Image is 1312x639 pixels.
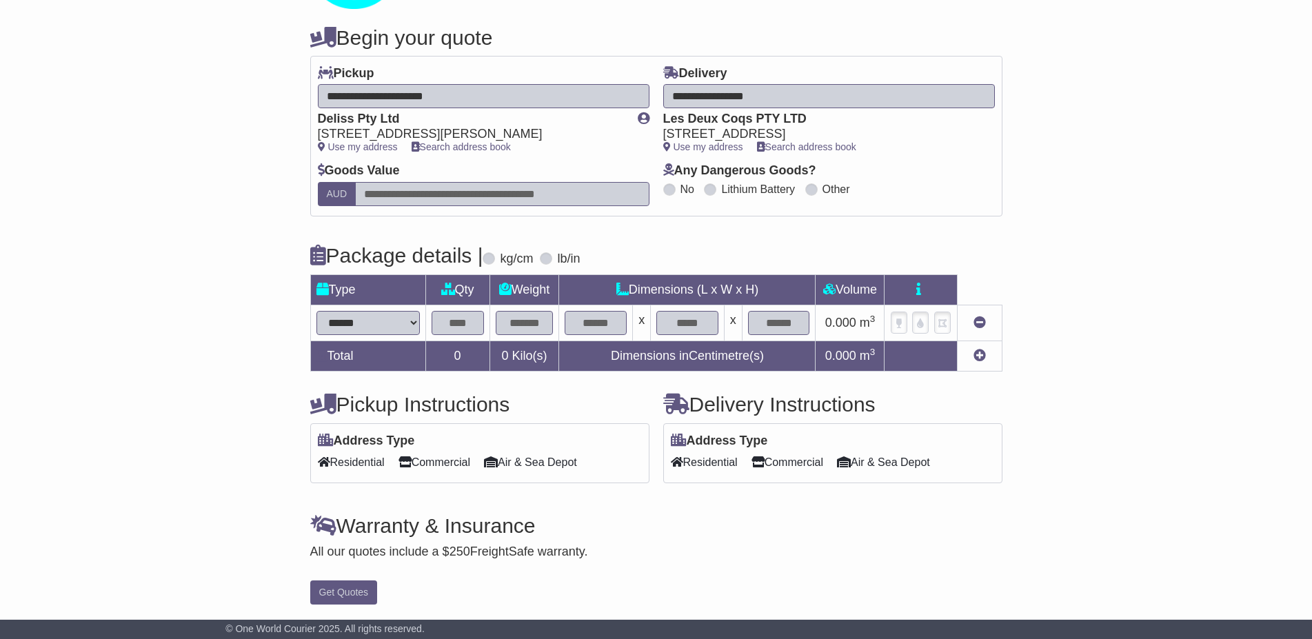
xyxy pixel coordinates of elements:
[490,274,559,305] td: Weight
[318,141,398,152] a: Use my address
[398,452,470,473] span: Commercial
[663,127,981,142] div: [STREET_ADDRESS]
[500,252,533,267] label: kg/cm
[559,341,816,371] td: Dimensions in Centimetre(s)
[721,183,795,196] label: Lithium Battery
[450,545,470,558] span: 250
[837,452,930,473] span: Air & Sea Depot
[318,163,400,179] label: Goods Value
[825,316,856,329] span: 0.000
[318,112,624,127] div: Deliss Pty Ltd
[973,349,986,363] a: Add new item
[973,316,986,329] a: Remove this item
[557,252,580,267] label: lb/in
[225,623,425,634] span: © One World Courier 2025. All rights reserved.
[490,341,559,371] td: Kilo(s)
[559,274,816,305] td: Dimensions (L x W x H)
[310,244,483,267] h4: Package details |
[825,349,856,363] span: 0.000
[870,347,876,357] sup: 3
[310,341,425,371] td: Total
[860,316,876,329] span: m
[501,349,508,363] span: 0
[671,434,768,449] label: Address Type
[412,141,511,152] a: Search address book
[663,141,743,152] a: Use my address
[318,182,356,206] label: AUD
[318,66,374,81] label: Pickup
[318,127,624,142] div: [STREET_ADDRESS][PERSON_NAME]
[663,163,816,179] label: Any Dangerous Goods?
[663,393,1002,416] h4: Delivery Instructions
[680,183,694,196] label: No
[310,26,1002,49] h4: Begin your quote
[310,514,1002,537] h4: Warranty & Insurance
[310,393,649,416] h4: Pickup Instructions
[425,341,490,371] td: 0
[816,274,885,305] td: Volume
[310,545,1002,560] div: All our quotes include a $ FreightSafe warranty.
[310,274,425,305] td: Type
[310,580,378,605] button: Get Quotes
[633,305,651,341] td: x
[724,305,742,341] td: x
[484,452,577,473] span: Air & Sea Depot
[318,434,415,449] label: Address Type
[663,112,981,127] div: Les Deux Coqs PTY LTD
[870,314,876,324] sup: 3
[663,66,727,81] label: Delivery
[751,452,823,473] span: Commercial
[671,452,738,473] span: Residential
[822,183,850,196] label: Other
[425,274,490,305] td: Qty
[757,141,856,152] a: Search address book
[860,349,876,363] span: m
[318,452,385,473] span: Residential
